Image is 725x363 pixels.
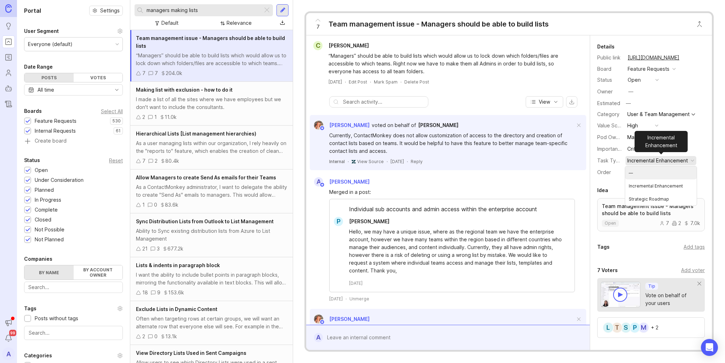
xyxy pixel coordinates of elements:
[2,35,15,48] a: Portal
[310,121,370,130] a: Bronwen W[PERSON_NAME]
[116,128,121,134] p: 61
[136,87,233,93] span: Making list with exclusion - how to do it
[142,157,145,165] div: 7
[349,280,362,286] time: [DATE]
[349,228,563,275] div: Hello, we may have a unique issue, where as the regional team we have the enterprise account, how...
[155,157,158,165] div: 2
[142,289,148,296] div: 18
[24,255,52,263] div: Companies
[112,118,121,124] p: 530
[136,35,285,49] span: Team management issue - Managers should be able to build lists
[627,133,677,141] div: Manager Experience
[597,243,610,251] div: Tags
[597,65,622,73] div: Board
[597,122,624,128] label: Value Scale
[130,30,293,82] a: Team management issue - Managers should be able to build lists“Managers” should be able to build ...
[136,139,287,155] div: As a user managing lists within our organization, I rely heavily on the "reports to" feature, whi...
[24,27,59,35] div: User Segment
[309,41,375,50] a: C[PERSON_NAME]
[165,333,177,340] div: 13.1k
[316,23,320,31] span: 7
[28,283,119,291] input: Search...
[625,179,697,192] li: Incremental Enhancement
[597,110,622,118] div: Category
[418,121,458,129] a: [PERSON_NAME]
[5,4,12,12] img: Canny Home
[343,98,424,106] input: Search activity...
[2,316,15,329] button: Announcements
[628,65,669,73] div: Feature Requests
[597,76,622,84] div: Status
[648,283,655,289] p: Tip
[142,333,145,340] div: 2
[142,113,145,121] div: 2
[35,117,76,125] div: Feature Requests
[2,347,15,360] div: A
[35,226,64,234] div: Not Possible
[602,203,700,217] p: Team management issue - Managers should be able to build lists
[597,146,624,152] label: Importance
[620,322,632,333] div: S
[400,79,401,85] div: ·
[136,96,287,111] div: I made a list of all the sites where we have employees but we don't want to include the consultants.
[701,339,718,356] div: Open Intercom Messenger
[157,245,160,253] div: 3
[370,79,371,85] div: ·
[625,166,697,179] li: —
[310,315,370,324] a: Bronwen W[PERSON_NAME]
[645,292,698,307] div: Vote on behalf of your users
[387,159,388,165] div: ·
[597,54,622,62] div: Public link
[625,192,697,206] li: Strategic Roadmap
[35,216,51,224] div: Closed
[597,198,705,231] a: Team management issue - Managers should be able to build listsopen727.0k
[35,236,64,243] div: Not Planned
[349,79,367,85] div: Edit Post
[2,20,15,33] a: Ideas
[597,88,622,96] div: Owner
[165,201,178,209] div: 83.6k
[35,315,78,322] div: Posts without tags
[601,282,640,307] img: video-thumbnail-vote-d41b83416815613422e2ca741bf692cc.jpg
[24,63,53,71] div: Date Range
[24,138,123,145] a: Create board
[651,325,658,330] div: + 2
[24,107,42,115] div: Boards
[312,121,326,130] img: Bronwen W
[330,205,575,217] div: Individual sub accounts and admin access within the enterprise account
[597,42,615,51] div: Details
[130,126,293,169] a: Hierarchical Lists [List management hierarchies)As a user managing lists within our organization,...
[635,131,688,152] div: Incremental Enhancement
[329,19,549,29] div: Team management issue - Managers should be able to build lists
[35,127,76,135] div: Internal Requests
[101,109,123,113] div: Select All
[566,96,577,108] button: export comments
[627,145,643,153] div: Critical
[684,221,700,226] div: 7.0k
[320,126,325,131] img: member badge
[329,179,370,185] span: [PERSON_NAME]
[320,182,325,188] img: member badge
[329,188,575,196] div: Merged in a post:
[165,113,177,121] div: 11.0k
[24,351,52,360] div: Categories
[329,132,575,155] div: Currently, ContactMonkey does not allow customization of access to the directory and creation of ...
[404,79,429,85] div: Delete Post
[672,221,681,226] div: 2
[157,289,160,296] div: 9
[136,350,246,356] span: View Directory Lists Used in Sent Campaigns
[357,159,384,165] a: View Source
[334,217,343,226] div: P
[24,265,74,280] label: By name
[136,174,276,180] span: Allow Managers to create Send As emails for their Teams
[136,306,217,312] span: Exclude Lists in Dynamic Content
[357,159,384,164] span: View Source
[349,218,389,224] span: [PERSON_NAME]
[154,333,158,340] div: 0
[681,266,705,274] div: Add voter
[627,112,690,117] div: User & Team Management
[130,257,293,301] a: Lists & indents in paragraph blockI want the ability to include bullet points in paragraph blocks...
[227,19,252,27] div: Relevance
[603,322,614,333] div: L
[310,177,375,186] a: A[PERSON_NAME]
